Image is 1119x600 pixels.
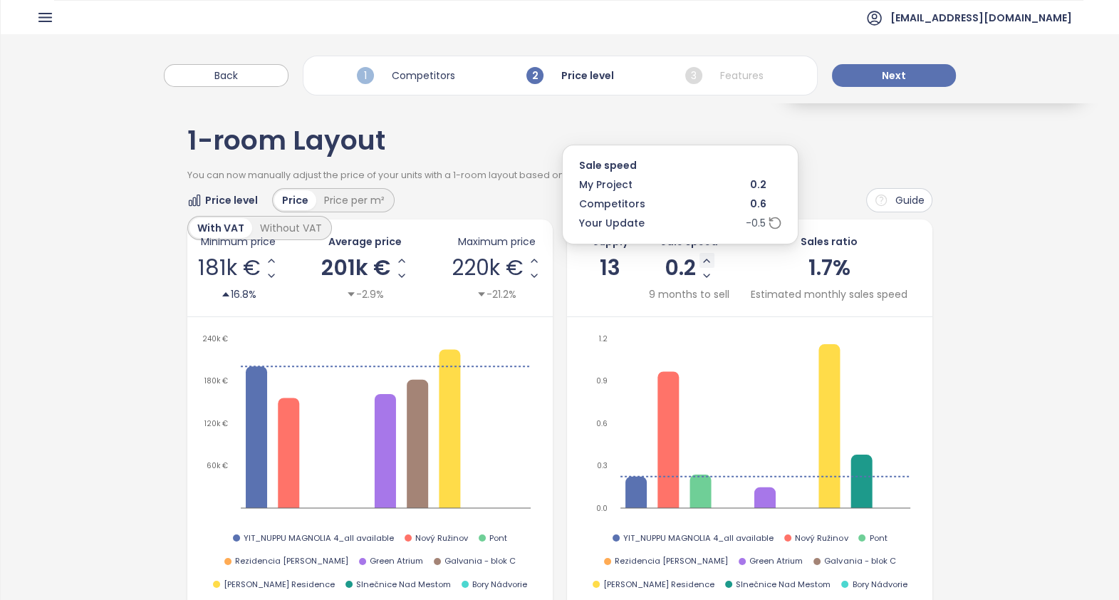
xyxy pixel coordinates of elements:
span: Rezidencia [PERSON_NAME] [235,555,348,568]
div: You can now manually adjust the price of your units with a 1-room layout based on the competition. [187,169,933,189]
span: 1 [357,67,374,84]
span: Rezidencia [PERSON_NAME] [615,555,728,568]
button: Guide [866,188,932,212]
span: 201k € [321,257,390,279]
div: Your Update [579,215,679,231]
span: Estimated monthly sales speed [751,286,907,302]
span: Slnečnice Nad Mestom [736,579,831,591]
div: Price per m² [316,190,392,210]
span: [PERSON_NAME] Residence [224,579,335,591]
span: Bory Nádvorie [472,579,527,591]
tspan: 0.6 [596,418,608,429]
button: Decrease Max Price [527,268,542,283]
div: -21.2% [477,286,516,302]
tspan: 0.0 [596,503,608,514]
span: 1.7% [808,253,850,283]
span: 181k € [198,257,261,279]
tspan: 240k € [202,333,228,344]
button: Increase Max Price [527,253,542,268]
span: Pont [489,532,507,545]
button: Increase Sale Speed - Monthly [699,253,714,268]
div: Without VAT [252,218,330,238]
span: Nový Ružinov [415,532,468,545]
button: Back [164,64,288,87]
span: Galvania - blok C [824,555,895,568]
button: Increase Min Price [264,253,279,268]
button: Decrease Min Price [264,268,279,283]
span: [PERSON_NAME] Residence [603,579,714,591]
span: Guide [895,192,925,208]
div: Competitors [353,63,459,88]
span: caret-down [346,289,356,299]
span: Next [882,68,906,83]
button: Increase AVG Price [394,253,409,268]
span: 220k € [452,257,524,279]
div: Price [274,190,316,210]
span: caret-up [221,289,231,299]
tspan: 1.2 [599,333,608,344]
span: Green Atrium [749,555,803,568]
button: Decrease AVG Price [394,268,409,283]
span: Average price [328,234,402,249]
span: Price level [205,192,258,208]
tspan: 60k € [207,460,228,471]
div: Features [682,63,767,88]
span: Maximum price [458,234,536,249]
span: Minimum price [201,234,276,249]
div: Competitors [579,196,679,212]
div: 9 months to sell [649,286,729,302]
span: 2 [526,67,543,84]
div: My Project [579,177,679,192]
span: YIT_NUPPU MAGNOLIA 4_all available [623,532,774,545]
p: Sale speed [579,157,782,173]
span: caret-down [477,289,486,299]
tspan: 180k € [204,376,228,386]
span: [EMAIL_ADDRESS][DOMAIN_NAME] [890,1,1072,35]
span: Bory Nádvorie [852,579,907,591]
button: Decrease Sale Speed - Monthly [699,268,714,283]
span: 0.2 [665,257,696,279]
div: Price level [523,63,618,88]
div: 0.6 [682,196,782,212]
span: Nový Ružinov [795,532,848,545]
span: Slnečnice Nad Mestom [356,579,451,591]
tspan: 120k € [204,418,228,429]
span: YIT_NUPPU MAGNOLIA 4_all available [244,532,394,545]
span: 3 [685,67,702,84]
span: Back [214,68,238,83]
div: -2.9% [346,286,384,302]
div: 0.2 [682,177,782,192]
tspan: 0.3 [597,460,608,471]
div: 16.8% [221,286,256,302]
span: -0.5 [746,215,766,231]
span: Galvania - blok C [444,555,516,568]
div: 1-room Layout [187,128,933,169]
tspan: 0.9 [596,376,608,386]
div: With VAT [189,218,252,238]
span: 13 [600,253,620,283]
span: Green Atrium [370,555,423,568]
span: Sales ratio [801,234,858,249]
button: Next [832,64,956,87]
span: Pont [869,532,887,545]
